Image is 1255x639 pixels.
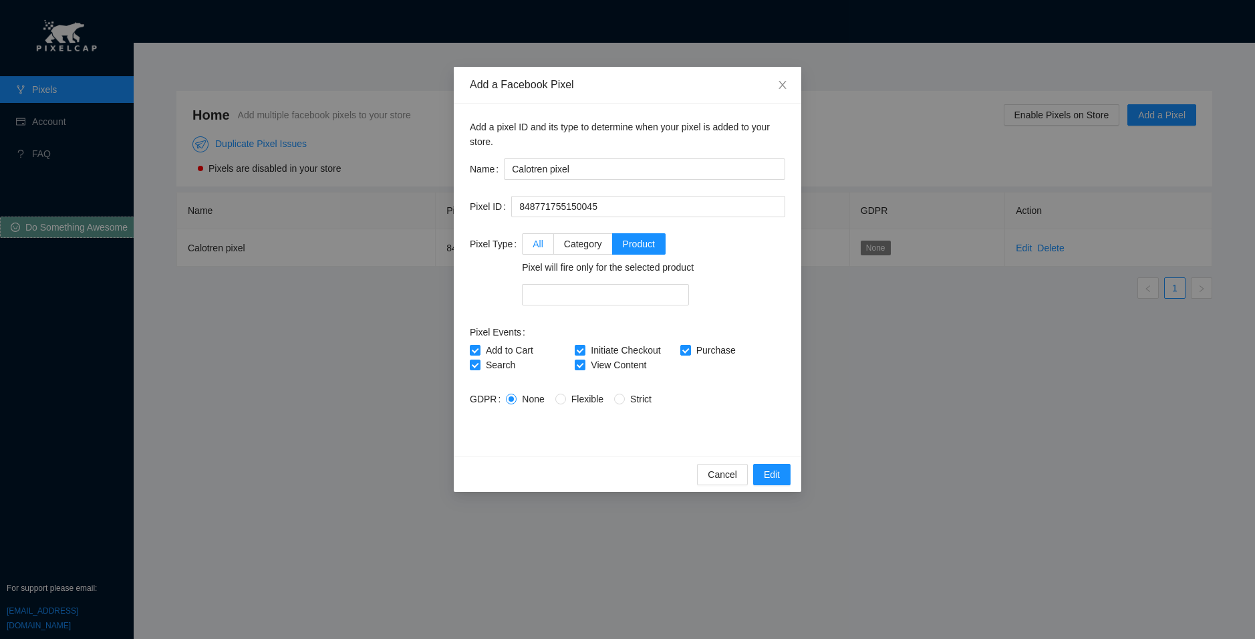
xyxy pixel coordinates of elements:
button: Cancel [697,464,748,485]
button: Edit [753,464,791,485]
span: Strict [625,394,657,404]
span: Search [480,360,521,370]
span: None [517,394,549,404]
input: Name the pixel whatever you want [504,158,785,180]
label: Pixel Type [470,233,522,255]
span: All [533,239,543,249]
label: Pixel ID [470,196,511,217]
span: Category [564,239,602,249]
button: Close [764,67,801,104]
span: Initiate Checkout [585,345,666,356]
span: close [777,80,788,90]
span: Purchase [691,345,741,356]
span: Flexible [566,394,609,404]
label: Pixel Events [470,322,531,343]
span: Cancel [708,467,737,482]
span: Add to Cart [480,345,539,356]
span: Edit [764,467,780,482]
label: GDPR [470,388,506,410]
p: Add a pixel ID and its type to determine when your pixel is added to your store. [470,120,785,149]
label: Name [470,158,504,180]
input: Enter pixel ID [511,196,785,217]
div: Add a Facebook Pixel [470,78,785,92]
span: Product [623,239,655,249]
p: Pixel will fire only for the selected product [522,260,694,275]
span: View Content [585,360,652,370]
